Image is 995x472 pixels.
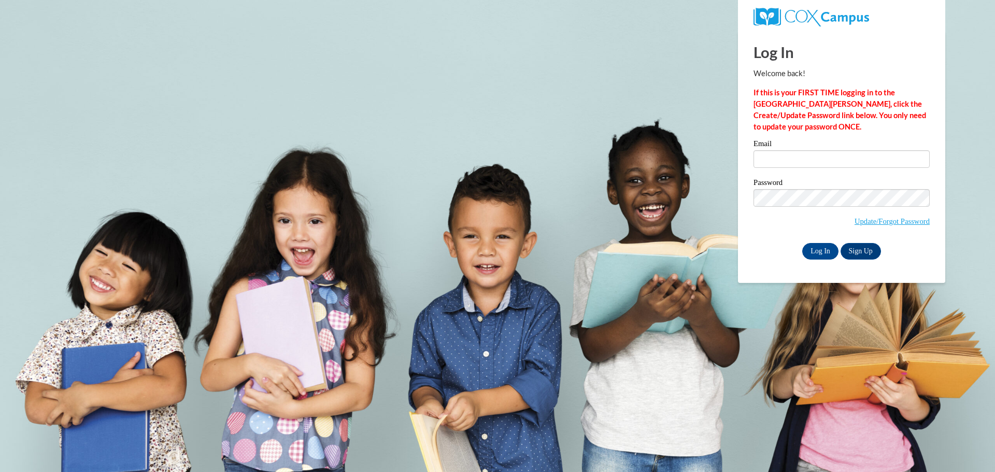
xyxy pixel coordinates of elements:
strong: If this is your FIRST TIME logging in to the [GEOGRAPHIC_DATA][PERSON_NAME], click the Create/Upd... [754,88,926,131]
a: COX Campus [754,12,869,21]
h1: Log In [754,41,930,63]
label: Password [754,179,930,189]
a: Update/Forgot Password [855,217,930,225]
label: Email [754,140,930,150]
img: COX Campus [754,8,869,26]
a: Sign Up [841,243,881,260]
input: Log In [802,243,838,260]
p: Welcome back! [754,68,930,79]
